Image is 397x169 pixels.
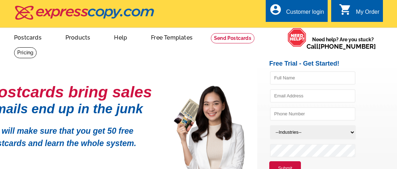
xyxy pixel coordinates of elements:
a: shopping_cart My Order [339,8,379,17]
a: Help [103,29,138,45]
div: Customer login [286,9,324,19]
img: help [288,28,307,47]
a: Products [54,29,102,45]
span: Call [307,43,376,50]
span: Need help? Are you stuck? [307,36,379,50]
input: Full Name [270,71,355,85]
a: account_circle Customer login [269,8,324,17]
input: Email Address [270,89,355,103]
i: account_circle [269,3,282,16]
i: shopping_cart [339,3,352,16]
a: Postcards [3,29,53,45]
input: Phone Number [270,107,355,121]
div: My Order [356,9,379,19]
a: [PHONE_NUMBER] [319,43,376,50]
a: Free Templates [140,29,204,45]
